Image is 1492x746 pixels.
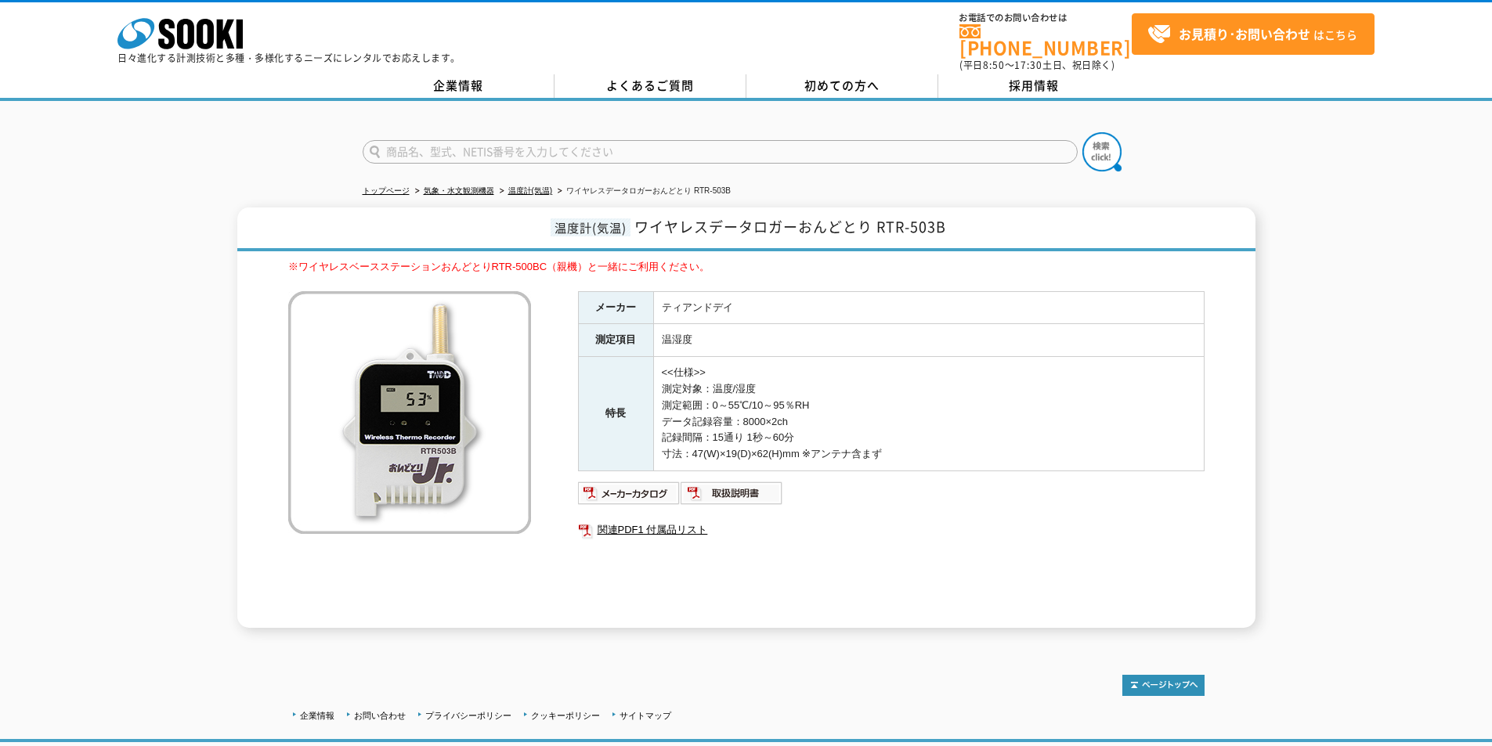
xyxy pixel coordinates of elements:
[634,216,946,237] span: ワイヤレスデータロガーおんどとり RTR-503B
[363,140,1078,164] input: 商品名、型式、NETIS番号を入力してください
[746,74,938,98] a: 初めての方へ
[959,13,1132,23] span: お電話でのお問い合わせは
[681,481,783,506] img: 取扱説明書
[653,357,1204,471] td: <<仕様>> 測定対象：温度/湿度 測定範囲：0～55℃/10～95％RH データ記録容量：8000×2ch 記録間隔：15通り 1秒～60分 寸法：47(W)×19(D)×62(H)mm ※ア...
[1122,675,1205,696] img: トップページへ
[288,259,1205,276] p: ※ワイヤレスベースステーションおんどとりRTR-500BC（親機）と一緒にご利用ください。
[681,491,783,503] a: 取扱説明書
[959,24,1132,56] a: [PHONE_NUMBER]
[363,74,555,98] a: 企業情報
[531,711,600,720] a: クッキーポリシー
[363,186,410,195] a: トップページ
[1179,24,1310,43] strong: お見積り･お問い合わせ
[620,711,671,720] a: サイトマップ
[1082,132,1122,171] img: btn_search.png
[288,291,531,534] img: ワイヤレスデータロガーおんどとり RTR-503B
[578,481,681,506] img: メーカーカタログ
[653,291,1204,324] td: ティアンドデイ
[578,520,1205,540] a: 関連PDF1 付属品リスト
[425,711,511,720] a: プライバシーポリシー
[555,183,731,200] li: ワイヤレスデータロガーおんどとり RTR-503B
[578,291,653,324] th: メーカー
[1014,58,1042,72] span: 17:30
[653,324,1204,357] td: 温湿度
[424,186,494,195] a: 気象・水文観測機器
[555,74,746,98] a: よくあるご質問
[508,186,553,195] a: 温度計(気温)
[804,77,880,94] span: 初めての方へ
[983,58,1005,72] span: 8:50
[938,74,1130,98] a: 採用情報
[354,711,406,720] a: お問い合わせ
[551,218,630,236] span: 温度計(気温)
[578,491,681,503] a: メーカーカタログ
[117,53,461,63] p: 日々進化する計測技術と多種・多様化するニーズにレンタルでお応えします。
[578,357,653,471] th: 特長
[578,324,653,357] th: 測定項目
[300,711,334,720] a: 企業情報
[1147,23,1357,46] span: はこちら
[959,58,1114,72] span: (平日 ～ 土日、祝日除く)
[1132,13,1375,55] a: お見積り･お問い合わせはこちら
